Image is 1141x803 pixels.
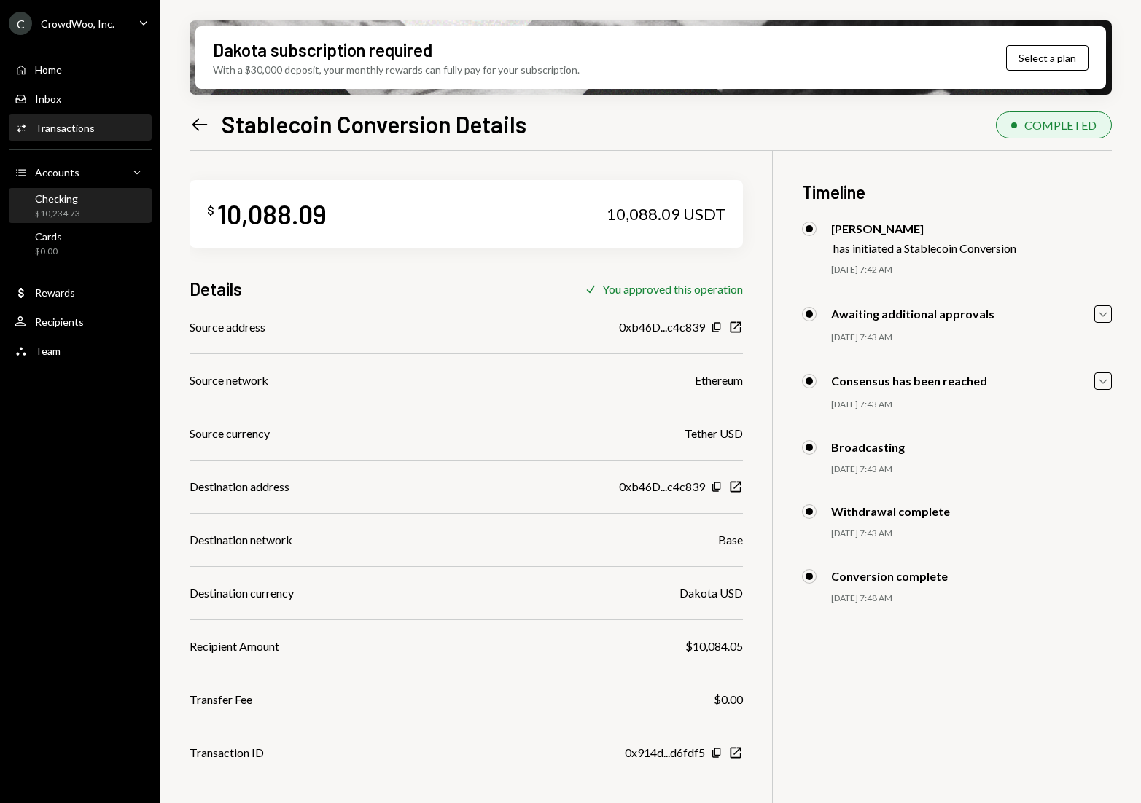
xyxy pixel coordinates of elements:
div: Awaiting additional approvals [831,307,994,321]
div: COMPLETED [1024,118,1097,132]
div: Source address [190,318,265,336]
div: Conversion complete [831,569,948,583]
div: Destination network [190,531,292,549]
div: Checking [35,192,80,205]
div: Dakota subscription required [213,38,432,62]
div: Destination currency [190,584,294,602]
div: Base [718,531,743,549]
div: $0.00 [714,691,743,708]
div: Source currency [190,425,270,442]
button: Select a plan [1006,45,1089,71]
a: Rewards [9,279,152,305]
div: 10,088.09 [217,197,327,230]
a: Team [9,337,152,364]
div: Withdrawal complete [831,504,950,518]
a: Inbox [9,85,152,111]
a: Accounts [9,159,152,185]
div: Broadcasting [831,440,905,454]
a: Cards$0.00 [9,226,152,261]
div: [DATE] 7:43 AM [831,528,1112,540]
div: [DATE] 7:43 AM [831,463,1112,476]
div: Recipients [35,316,84,328]
h3: Timeline [802,180,1112,204]
div: $ [207,203,214,218]
div: Dakota USD [679,584,743,602]
div: $10,084.05 [685,638,743,655]
div: You approved this operation [602,282,743,296]
div: 0x914d...d6fdf5 [625,744,705,761]
div: [DATE] 7:48 AM [831,592,1112,605]
div: [DATE] 7:43 AM [831,332,1112,344]
div: has initiated a Stablecoin Conversion [833,241,1016,255]
div: CrowdWoo, Inc. [41,17,114,30]
a: Home [9,56,152,82]
div: Ethereum [695,372,743,389]
div: Rewards [35,286,75,299]
div: $0.00 [35,246,62,258]
div: Cards [35,230,62,243]
div: Accounts [35,166,79,179]
div: 10,088.09 USDT [607,204,725,224]
div: Source network [190,372,268,389]
div: Tether USD [685,425,743,442]
a: Recipients [9,308,152,334]
div: Team [35,345,61,357]
div: Transfer Fee [190,691,252,708]
div: [PERSON_NAME] [831,222,1016,235]
div: 0xb46D...c4c839 [619,478,705,495]
div: [DATE] 7:43 AM [831,399,1112,411]
a: Checking$10,234.73 [9,188,152,223]
div: C [9,12,32,35]
h1: Stablecoin Conversion Details [222,109,526,138]
div: Consensus has been reached [831,374,987,388]
div: With a $30,000 deposit, your monthly rewards can fully pay for your subscription. [213,62,580,77]
div: 0xb46D...c4c839 [619,318,705,336]
div: Destination address [190,478,289,495]
div: Recipient Amount [190,638,279,655]
div: Home [35,63,62,76]
div: Transactions [35,122,95,134]
div: [DATE] 7:42 AM [831,264,1112,276]
div: Inbox [35,93,61,105]
div: Transaction ID [190,744,264,761]
a: Transactions [9,114,152,141]
h3: Details [190,277,242,301]
div: $10,234.73 [35,208,80,220]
